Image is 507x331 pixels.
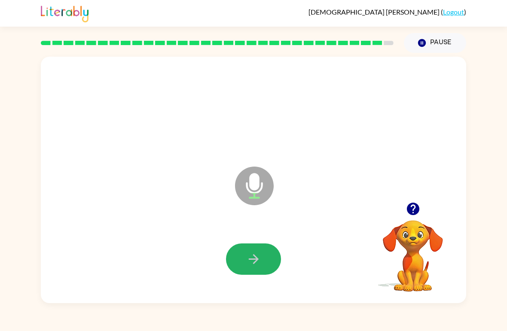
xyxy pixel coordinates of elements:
span: [DEMOGRAPHIC_DATA] [PERSON_NAME] [308,8,441,16]
div: ( ) [308,8,466,16]
button: Pause [404,33,466,53]
a: Logout [443,8,464,16]
video: Your browser must support playing .mp4 files to use Literably. Please try using another browser. [370,207,456,293]
img: Literably [41,3,89,22]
